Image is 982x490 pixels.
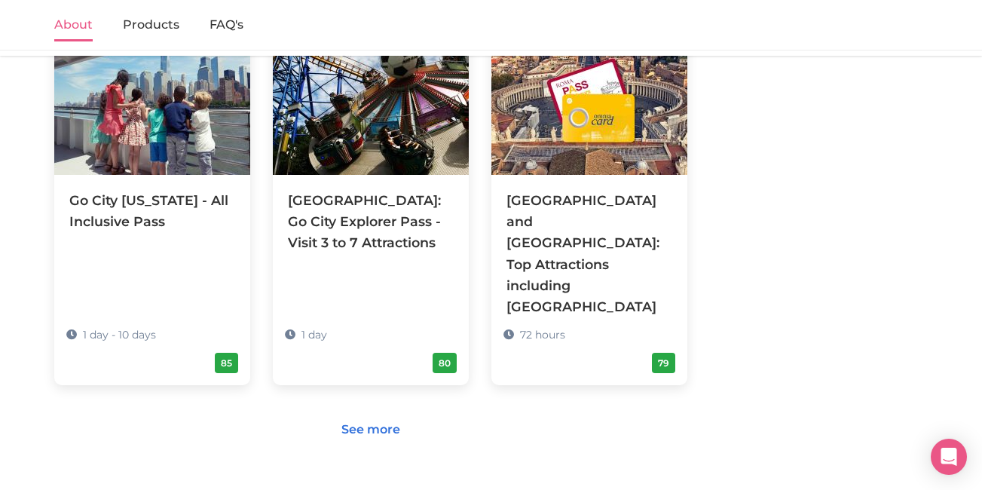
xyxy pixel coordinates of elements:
[54,10,93,41] a: About
[273,24,469,175] img: Seoul: Go City Explorer Pass - Visit 3 to 7 Attractions
[83,328,156,341] span: 1 day - 10 days
[288,190,454,253] div: [GEOGRAPHIC_DATA]: Go City Explorer Pass - Visit 3 to 7 Attractions
[332,415,410,444] a: See more
[215,353,238,373] div: 85
[54,24,250,300] a: Go City [US_STATE] - All Inclusive Pass 1 day - 10 days 85
[652,353,675,373] div: 79
[491,24,687,175] img: Rome and Vatican Pass: Top Attractions including Colosseum
[69,190,235,232] div: Go City [US_STATE] - All Inclusive Pass
[520,328,565,341] span: 72 hours
[433,353,457,373] div: 80
[506,190,672,317] div: [GEOGRAPHIC_DATA] and [GEOGRAPHIC_DATA]: Top Attractions including [GEOGRAPHIC_DATA]
[210,10,243,41] a: FAQ's
[491,24,687,385] a: [GEOGRAPHIC_DATA] and [GEOGRAPHIC_DATA]: Top Attractions including [GEOGRAPHIC_DATA] 72 hours 79
[123,10,179,41] a: Products
[931,439,967,475] div: Open Intercom Messenger
[54,24,250,175] img: Go City New York - All Inclusive Pass
[273,24,469,321] a: [GEOGRAPHIC_DATA]: Go City Explorer Pass - Visit 3 to 7 Attractions 1 day 80
[301,328,327,341] span: 1 day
